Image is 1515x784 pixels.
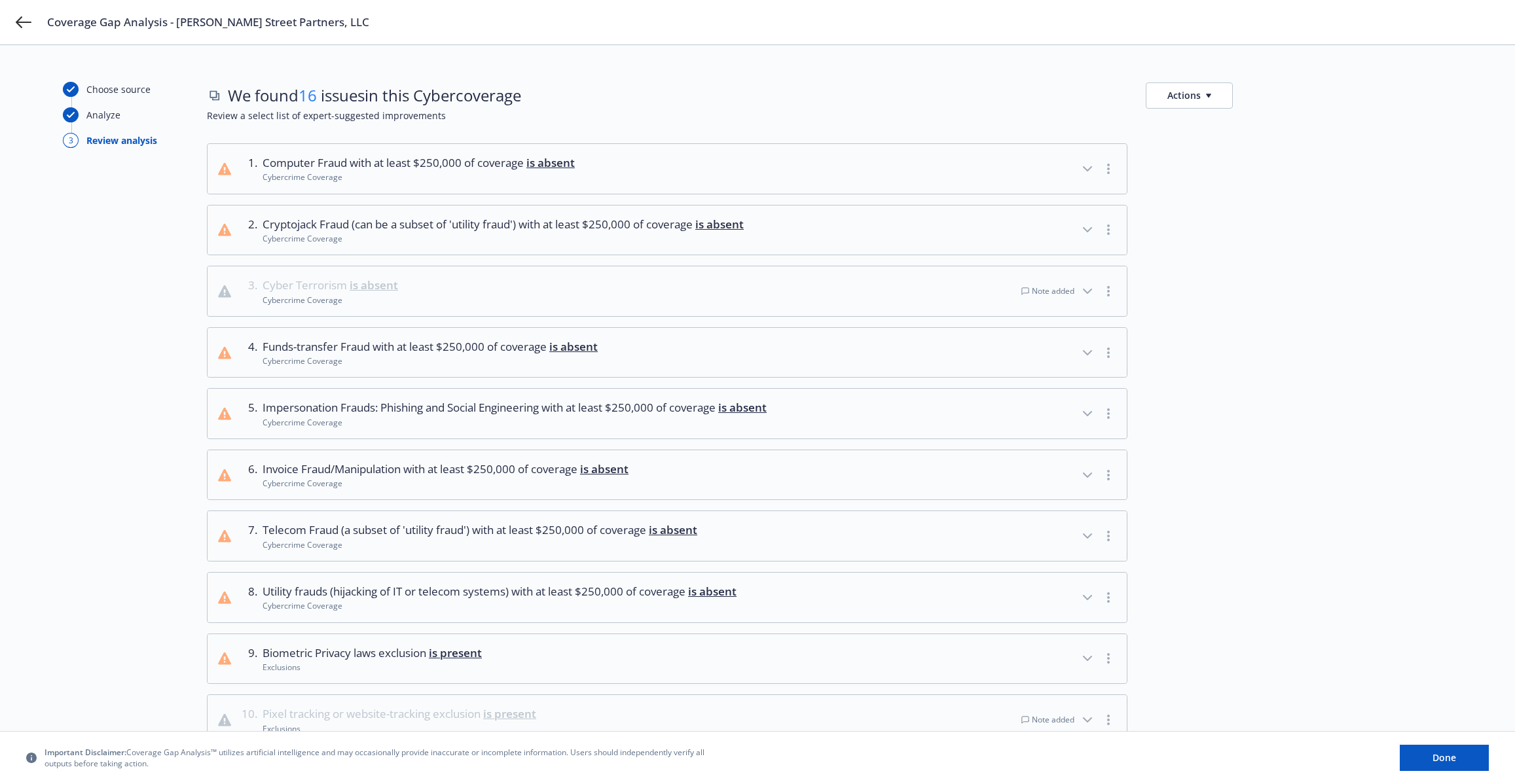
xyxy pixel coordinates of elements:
div: Cybercrime Coverage [263,478,629,489]
button: Done [1400,745,1489,771]
span: Coverage Gap Analysis - [PERSON_NAME] Street Partners, LLC [47,14,369,30]
button: 9.Biometric Privacy laws exclusion is presentExclusions [208,634,1127,684]
div: 3 [63,133,79,148]
button: 8.Utility frauds (hijacking of IT or telecom systems) with at least $250,000 of coverage is absen... [208,573,1127,622]
div: Analyze [86,108,120,122]
span: Utility frauds (hijacking of IT or telecom systems) with at least $250,000 of coverage [263,583,737,600]
span: is absent [649,522,697,537]
div: 10 . [242,705,257,734]
span: is absent [688,584,737,599]
span: Coverage Gap Analysis™ utilizes artificial intelligence and may occasionally provide inaccurate o... [45,747,712,769]
div: 6 . [242,461,257,490]
div: Exclusions [263,723,536,734]
span: Telecom Fraud (a subset of 'utility fraud') with at least $250,000 of coverage [263,522,697,539]
div: Exclusions [263,662,482,673]
div: Cybercrime Coverage [263,539,697,550]
button: 7.Telecom Fraud (a subset of 'utility fraud') with at least $250,000 of coverage is absentCybercr... [208,511,1127,561]
div: 9 . [242,645,257,673]
button: 1.Computer Fraud with at least $250,000 of coverage is absentCybercrime Coverage [208,144,1127,194]
div: Note added [1021,285,1074,296]
span: is present [429,645,482,660]
div: 4 . [242,338,257,367]
span: is absent [718,400,767,415]
button: 10.Pixel tracking or website-tracking exclusion is presentExclusionsNote added [208,695,1127,745]
button: Actions [1146,82,1233,109]
div: 8 . [242,583,257,612]
span: is absent [350,277,398,293]
div: Cybercrime Coverage [263,600,737,611]
span: Important Disclaimer: [45,747,126,758]
div: Cybercrime Coverage [263,417,767,428]
span: is absent [580,461,629,476]
div: Cybercrime Coverage [263,294,398,306]
span: Pixel tracking or website-tracking exclusion [263,705,536,722]
span: is present [483,706,536,721]
button: 4.Funds-transfer Fraud with at least $250,000 of coverage is absentCybercrime Coverage [208,328,1127,378]
div: Cybercrime Coverage [263,355,598,366]
div: Choose source [86,82,151,96]
span: is absent [549,339,598,354]
button: 3.Cyber Terrorism is absentCybercrime CoverageNote added [208,266,1127,316]
div: Note added [1021,714,1074,725]
span: Computer Fraud with at least $250,000 of coverage [263,154,575,171]
span: Impersonation Frauds: Phishing and Social Engineering with at least $250,000 of coverage [263,399,767,416]
div: 7 . [242,522,257,550]
span: Done [1433,751,1456,764]
button: 2.Cryptojack Fraud (can be a subset of 'utility fraud') with at least $250,000 of coverage is abs... [208,205,1127,255]
span: Funds-transfer Fraud with at least $250,000 of coverage [263,338,598,355]
div: Review analysis [86,134,157,147]
div: 3 . [242,277,257,306]
button: 6.Invoice Fraud/Manipulation with at least $250,000 of coverage is absentCybercrime Coverage [208,450,1127,500]
div: 1 . [242,154,257,183]
span: Biometric Privacy laws exclusion [263,645,482,662]
span: We found issues in this Cyber coverage [228,84,521,107]
div: Cybercrime Coverage [263,171,575,183]
span: Cyber Terrorism [263,277,398,294]
div: 5 . [242,399,257,428]
div: 2 . [242,216,257,245]
span: Review a select list of expert-suggested improvements [207,109,1452,122]
span: is absent [695,217,744,232]
span: 16 [299,84,317,106]
span: is absent [526,155,575,170]
div: Cybercrime Coverage [263,233,744,244]
button: 5.Impersonation Frauds: Phishing and Social Engineering with at least $250,000 of coverage is abs... [208,389,1127,438]
span: Invoice Fraud/Manipulation with at least $250,000 of coverage [263,461,629,478]
button: Actions [1146,82,1233,109]
span: Cryptojack Fraud (can be a subset of 'utility fraud') with at least $250,000 of coverage [263,216,744,233]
